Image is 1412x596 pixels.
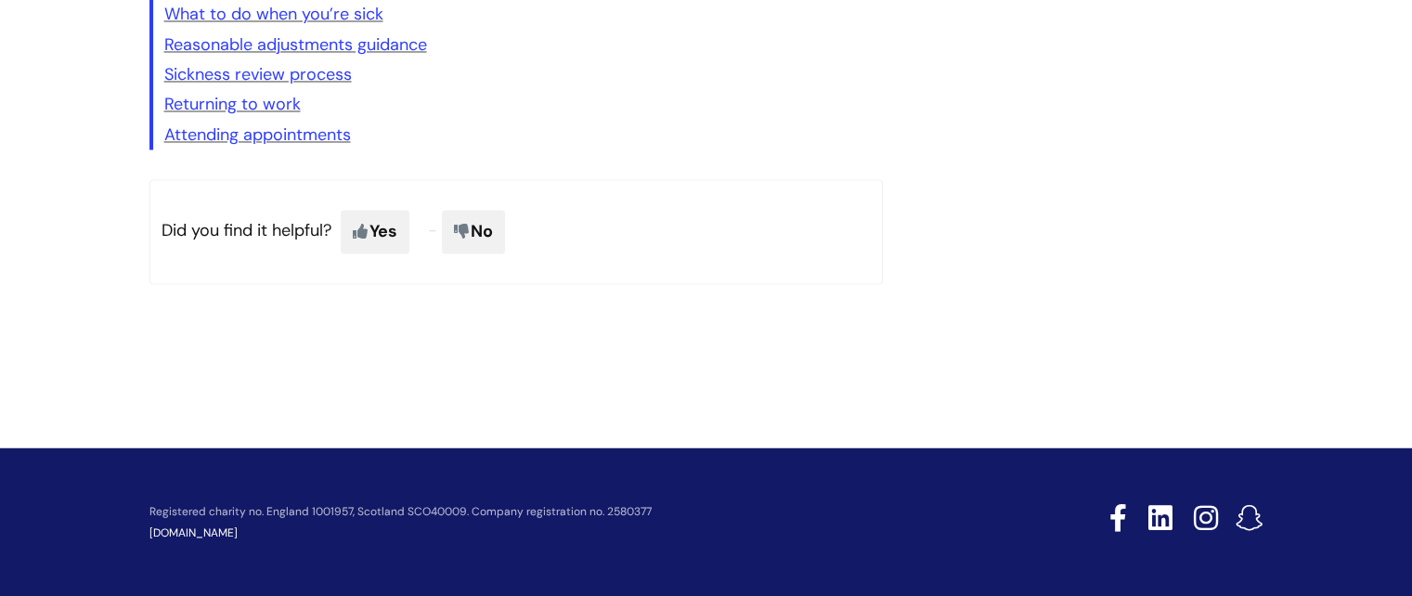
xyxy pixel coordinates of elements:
a: [DOMAIN_NAME] [149,525,238,539]
a: Sickness review process [164,63,352,85]
span: No [442,210,505,253]
a: Returning to work [164,93,301,115]
a: Reasonable adjustments guidance [164,33,427,56]
span: Yes [341,210,409,253]
a: Attending appointments [164,123,351,146]
a: What to do when you’re sick [164,3,383,25]
p: Registered charity no. England 1001957, Scotland SCO40009. Company registration no. 2580377 [149,505,978,517]
p: Did you find it helpful? [149,179,883,283]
